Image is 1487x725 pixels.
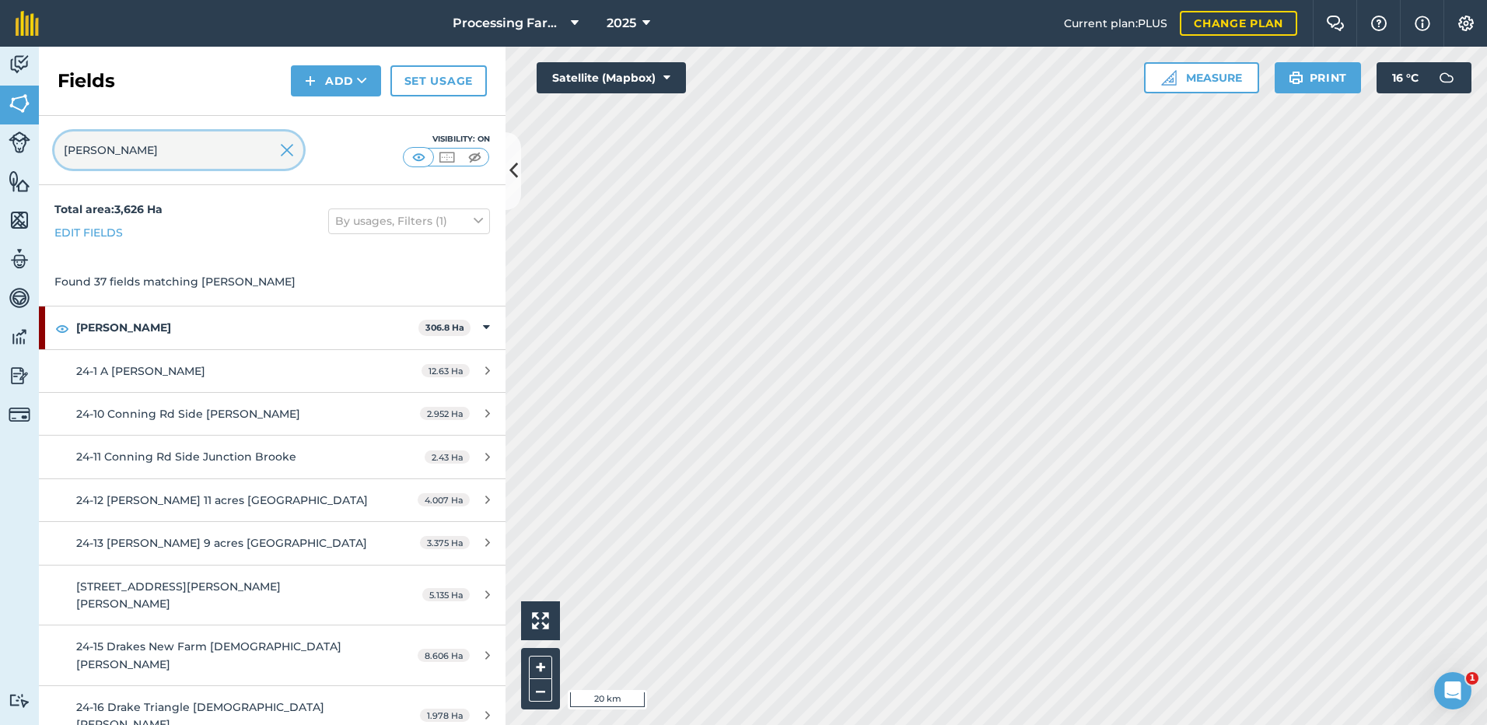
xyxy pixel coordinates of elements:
[9,208,30,232] img: svg+xml;base64,PHN2ZyB4bWxucz0iaHR0cDovL3d3dy53My5vcmcvMjAwMC9zdmciIHdpZHRoPSI1NiIgaGVpZ2h0PSI2MC...
[54,131,303,169] input: Search
[418,493,470,506] span: 4.007 Ha
[420,709,470,722] span: 1.978 Ha
[1457,16,1475,31] img: A cog icon
[1326,16,1345,31] img: Two speech bubbles overlapping with the left bubble in the forefront
[58,68,115,93] h2: Fields
[54,224,123,241] a: Edit fields
[1415,14,1430,33] img: svg+xml;base64,PHN2ZyB4bWxucz0iaHR0cDovL3d3dy53My5vcmcvMjAwMC9zdmciIHdpZHRoPSIxNyIgaGVpZ2h0PSIxNy...
[422,364,470,377] span: 12.63 Ha
[76,306,418,348] strong: [PERSON_NAME]
[39,350,506,392] a: 24-1 A [PERSON_NAME]12.63 Ha
[9,404,30,426] img: svg+xml;base64,PD94bWwgdmVyc2lvbj0iMS4wIiBlbmNvZGluZz0idXRmLTgiPz4KPCEtLSBHZW5lcmF0b3I6IEFkb2JlIE...
[76,580,281,611] span: [STREET_ADDRESS][PERSON_NAME][PERSON_NAME]
[9,53,30,76] img: svg+xml;base64,PD94bWwgdmVyc2lvbj0iMS4wIiBlbmNvZGluZz0idXRmLTgiPz4KPCEtLSBHZW5lcmF0b3I6IEFkb2JlIE...
[1434,672,1471,709] iframe: Intercom live chat
[305,72,316,90] img: svg+xml;base64,PHN2ZyB4bWxucz0iaHR0cDovL3d3dy53My5vcmcvMjAwMC9zdmciIHdpZHRoPSIxNCIgaGVpZ2h0PSIyNC...
[39,479,506,521] a: 24-12 [PERSON_NAME] 11 acres [GEOGRAPHIC_DATA]4.007 Ha
[39,625,506,685] a: 24-15 Drakes New Farm [DEMOGRAPHIC_DATA] [PERSON_NAME]8.606 Ha
[529,656,552,679] button: +
[9,693,30,708] img: svg+xml;base64,PD94bWwgdmVyc2lvbj0iMS4wIiBlbmNvZGluZz0idXRmLTgiPz4KPCEtLSBHZW5lcmF0b3I6IEFkb2JlIE...
[39,257,506,306] div: Found 37 fields matching [PERSON_NAME]
[1289,68,1303,87] img: svg+xml;base64,PHN2ZyB4bWxucz0iaHR0cDovL3d3dy53My5vcmcvMjAwMC9zdmciIHdpZHRoPSIxOSIgaGVpZ2h0PSIyNC...
[9,286,30,310] img: svg+xml;base64,PD94bWwgdmVyc2lvbj0iMS4wIiBlbmNvZGluZz0idXRmLTgiPz4KPCEtLSBHZW5lcmF0b3I6IEFkb2JlIE...
[390,65,487,96] a: Set usage
[55,319,69,338] img: svg+xml;base64,PHN2ZyB4bWxucz0iaHR0cDovL3d3dy53My5vcmcvMjAwMC9zdmciIHdpZHRoPSIxOCIgaGVpZ2h0PSIyNC...
[76,407,300,421] span: 24-10 Conning Rd Side [PERSON_NAME]
[76,450,296,464] span: 24-11 Conning Rd Side Junction Brooke
[16,11,39,36] img: fieldmargin Logo
[1370,16,1388,31] img: A question mark icon
[418,649,470,662] span: 8.606 Ha
[425,450,470,464] span: 2.43 Ha
[607,14,636,33] span: 2025
[9,92,30,115] img: svg+xml;base64,PHN2ZyB4bWxucz0iaHR0cDovL3d3dy53My5vcmcvMjAwMC9zdmciIHdpZHRoPSI1NiIgaGVpZ2h0PSI2MC...
[39,393,506,435] a: 24-10 Conning Rd Side [PERSON_NAME]2.952 Ha
[420,407,470,420] span: 2.952 Ha
[422,588,470,601] span: 5.135 Ha
[76,639,341,671] span: 24-15 Drakes New Farm [DEMOGRAPHIC_DATA] [PERSON_NAME]
[1064,15,1167,32] span: Current plan : PLUS
[465,149,485,165] img: svg+xml;base64,PHN2ZyB4bWxucz0iaHR0cDovL3d3dy53My5vcmcvMjAwMC9zdmciIHdpZHRoPSI1MCIgaGVpZ2h0PSI0MC...
[1431,62,1462,93] img: svg+xml;base64,PD94bWwgdmVyc2lvbj0iMS4wIiBlbmNvZGluZz0idXRmLTgiPz4KPCEtLSBHZW5lcmF0b3I6IEFkb2JlIE...
[39,306,506,348] div: [PERSON_NAME]306.8 Ha
[425,322,464,333] strong: 306.8 Ha
[1275,62,1362,93] button: Print
[9,364,30,387] img: svg+xml;base64,PD94bWwgdmVyc2lvbj0iMS4wIiBlbmNvZGluZz0idXRmLTgiPz4KPCEtLSBHZW5lcmF0b3I6IEFkb2JlIE...
[280,141,294,159] img: svg+xml;base64,PHN2ZyB4bWxucz0iaHR0cDovL3d3dy53My5vcmcvMjAwMC9zdmciIHdpZHRoPSIyMiIgaGVpZ2h0PSIzMC...
[1180,11,1297,36] a: Change plan
[76,493,368,507] span: 24-12 [PERSON_NAME] 11 acres [GEOGRAPHIC_DATA]
[9,131,30,153] img: svg+xml;base64,PD94bWwgdmVyc2lvbj0iMS4wIiBlbmNvZGluZz0idXRmLTgiPz4KPCEtLSBHZW5lcmF0b3I6IEFkb2JlIE...
[403,133,490,145] div: Visibility: On
[1377,62,1471,93] button: 16 °C
[453,14,565,33] span: Processing Farms
[437,149,457,165] img: svg+xml;base64,PHN2ZyB4bWxucz0iaHR0cDovL3d3dy53My5vcmcvMjAwMC9zdmciIHdpZHRoPSI1MCIgaGVpZ2h0PSI0MC...
[420,536,470,549] span: 3.375 Ha
[39,522,506,564] a: 24-13 [PERSON_NAME] 9 acres [GEOGRAPHIC_DATA]3.375 Ha
[76,536,367,550] span: 24-13 [PERSON_NAME] 9 acres [GEOGRAPHIC_DATA]
[529,679,552,702] button: –
[54,202,163,216] strong: Total area : 3,626 Ha
[39,436,506,478] a: 24-11 Conning Rd Side Junction Brooke2.43 Ha
[291,65,381,96] button: Add
[9,325,30,348] img: svg+xml;base64,PD94bWwgdmVyc2lvbj0iMS4wIiBlbmNvZGluZz0idXRmLTgiPz4KPCEtLSBHZW5lcmF0b3I6IEFkb2JlIE...
[9,170,30,193] img: svg+xml;base64,PHN2ZyB4bWxucz0iaHR0cDovL3d3dy53My5vcmcvMjAwMC9zdmciIHdpZHRoPSI1NiIgaGVpZ2h0PSI2MC...
[409,149,429,165] img: svg+xml;base64,PHN2ZyB4bWxucz0iaHR0cDovL3d3dy53My5vcmcvMjAwMC9zdmciIHdpZHRoPSI1MCIgaGVpZ2h0PSI0MC...
[1144,62,1259,93] button: Measure
[537,62,686,93] button: Satellite (Mapbox)
[328,208,490,233] button: By usages, Filters (1)
[1161,70,1177,86] img: Ruler icon
[76,364,205,378] span: 24-1 A [PERSON_NAME]
[532,612,549,629] img: Four arrows, one pointing top left, one top right, one bottom right and the last bottom left
[9,247,30,271] img: svg+xml;base64,PD94bWwgdmVyc2lvbj0iMS4wIiBlbmNvZGluZz0idXRmLTgiPz4KPCEtLSBHZW5lcmF0b3I6IEFkb2JlIE...
[1466,672,1478,685] span: 1
[1392,62,1419,93] span: 16 ° C
[39,566,506,625] a: [STREET_ADDRESS][PERSON_NAME][PERSON_NAME]5.135 Ha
